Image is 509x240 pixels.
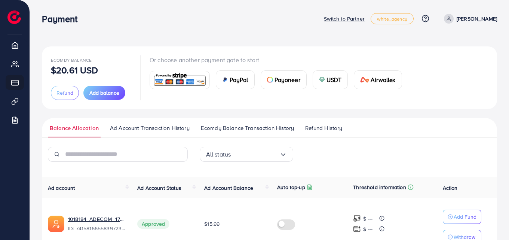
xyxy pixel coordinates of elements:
img: card [267,77,273,83]
a: white_agency [371,13,414,24]
p: Switch to Partner [324,14,365,23]
div: <span class='underline'>1018184_ADECOM_1726629369576</span></br>7415816655839723537 [68,215,125,233]
span: Approved [137,219,169,229]
span: $15.99 [204,220,220,228]
iframe: Chat [477,206,503,234]
img: card [222,77,228,83]
a: cardPayoneer [261,70,307,89]
p: $20.61 USD [51,66,98,75]
a: cardUSDT [313,70,348,89]
span: white_agency [377,16,407,21]
p: Auto top-up [277,183,305,192]
img: logo [7,10,21,24]
span: Ad Account Transaction History [110,124,190,132]
img: card [319,77,325,83]
img: card [152,72,207,88]
span: Balance Allocation [50,124,99,132]
span: All status [206,149,231,160]
span: Add balance [89,89,119,97]
span: Payoneer [275,75,300,84]
a: 1018184_ADECOM_1726629369576 [68,215,125,223]
img: ic-ads-acc.e4c84228.svg [48,216,64,232]
p: $ --- [363,214,372,223]
button: Refund [51,86,79,100]
p: [PERSON_NAME] [457,14,497,23]
span: ID: 7415816655839723537 [68,225,125,232]
a: [PERSON_NAME] [441,14,497,24]
span: Ad account [48,184,75,192]
h3: Payment [42,13,83,24]
p: $ --- [363,225,372,234]
span: Ecomdy Balance [51,57,92,63]
span: USDT [326,75,342,84]
a: cardPayPal [216,70,255,89]
a: cardAirwallex [354,70,402,89]
img: card [360,77,369,83]
div: Search for option [200,147,293,162]
span: Airwallex [371,75,395,84]
span: Refund [56,89,73,97]
button: Add balance [83,86,125,100]
span: Ad Account Balance [204,184,253,192]
img: top-up amount [353,225,361,233]
input: Search for option [231,149,279,160]
span: Refund History [305,124,342,132]
a: card [150,71,210,89]
span: Ad Account Status [137,184,181,192]
span: PayPal [230,75,248,84]
span: Ecomdy Balance Transaction History [201,124,294,132]
p: Add Fund [454,212,476,221]
span: Action [443,184,458,192]
button: Add Fund [443,210,481,224]
p: Threshold information [353,183,406,192]
p: Or choose another payment gate to start [150,55,408,64]
img: top-up amount [353,215,361,222]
